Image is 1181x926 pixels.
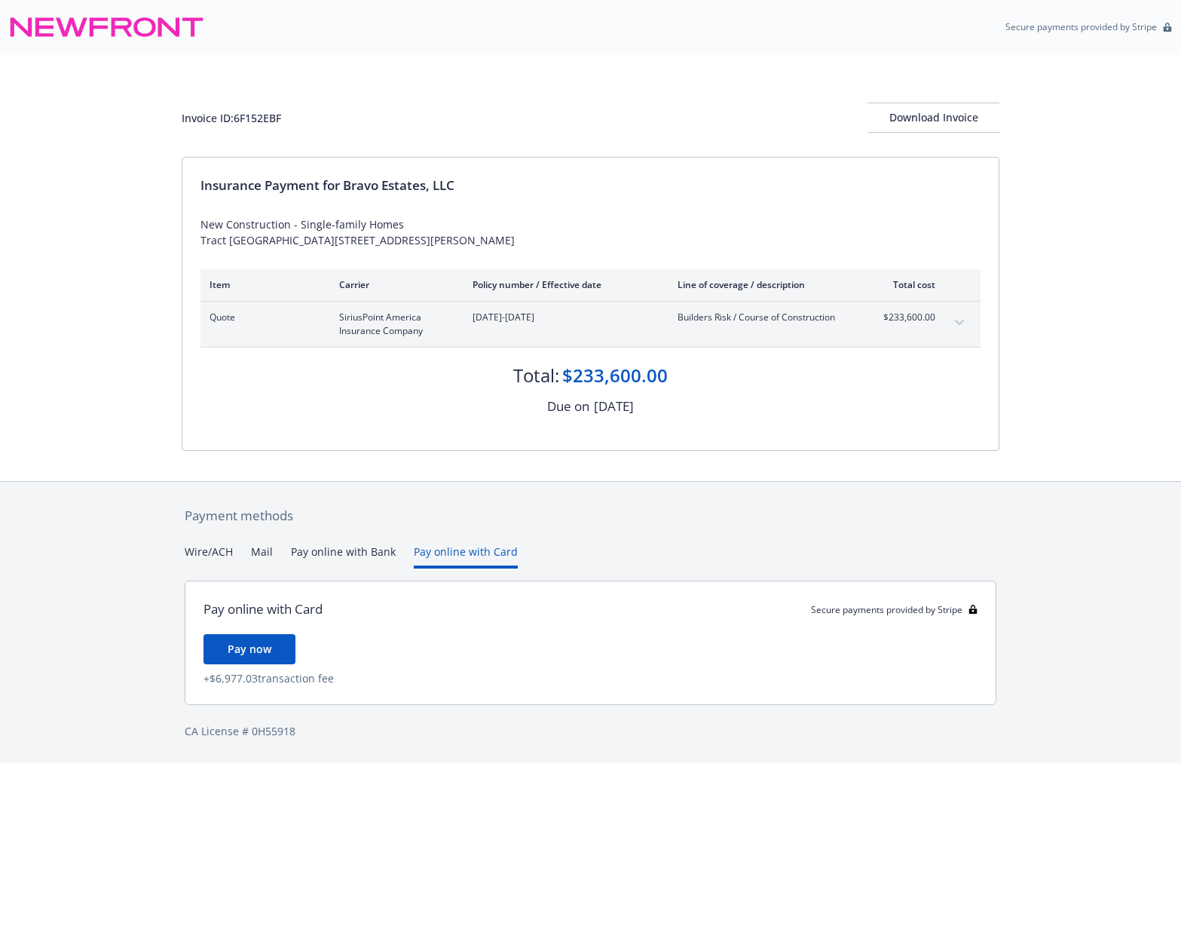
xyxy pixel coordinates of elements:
div: Line of coverage / description [678,278,855,291]
span: SiriusPoint America Insurance Company [339,311,448,338]
div: Carrier [339,278,448,291]
div: Item [210,278,315,291]
button: Mail [251,544,273,569]
span: Quote [210,311,315,324]
div: Payment methods [185,506,996,526]
div: Download Invoice [867,103,999,132]
button: Pay online with Card [414,544,518,569]
button: Wire/ACH [185,544,233,569]
div: Total: [513,363,559,388]
div: Total cost [879,278,935,291]
span: Pay now [228,642,271,656]
div: [DATE] [594,397,634,416]
button: expand content [947,311,971,335]
button: Download Invoice [867,103,999,133]
div: Due on [547,397,589,416]
div: CA License # 0H55918 [185,723,996,739]
div: + $6,977.03 transaction fee [203,670,978,686]
button: Pay now [203,634,295,664]
p: Secure payments provided by Stripe [1005,20,1157,33]
div: QuoteSiriusPoint America Insurance Company[DATE]-[DATE]Builders Risk / Course of Construction$233... [200,302,981,347]
div: New Construction - Single-family Homes Tract [GEOGRAPHIC_DATA][STREET_ADDRESS][PERSON_NAME] [200,216,981,248]
button: Pay online with Bank [291,544,396,569]
div: $233,600.00 [562,363,668,388]
span: [DATE]-[DATE] [473,311,653,324]
div: Secure payments provided by Stripe [811,603,978,616]
div: Policy number / Effective date [473,278,653,291]
div: Pay online with Card [203,599,323,619]
div: Invoice ID: 6F152EBF [182,110,281,126]
div: Insurance Payment for Bravo Estates, LLC [200,176,981,195]
span: $233,600.00 [879,311,935,324]
span: Builders Risk / Course of Construction [678,311,855,324]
